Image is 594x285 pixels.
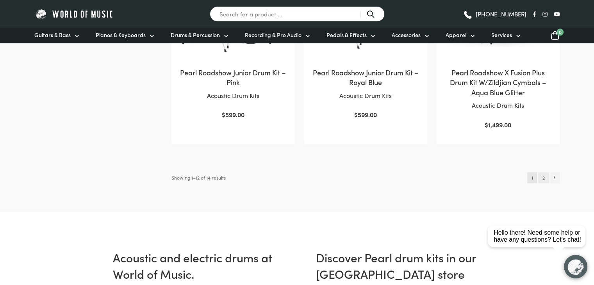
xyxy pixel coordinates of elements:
img: World of Music [34,8,114,20]
span: Apparel [446,31,466,39]
span: Pianos & Keyboards [96,31,146,39]
a: Page 2 [538,172,549,183]
h2: Pearl Roadshow X Fusion Plus Drum Kit W/Zildjian Cymbals – Aqua Blue Glitter [444,68,552,97]
p: Showing 1–12 of 14 results [171,172,226,183]
h2: Acoustic and electric drums at World of Music. [113,249,278,282]
a: → [550,172,560,183]
span: Recording & Pro Audio [245,31,301,39]
nav: Product Pagination [527,172,560,183]
span: Services [491,31,512,39]
span: [PHONE_NUMBER] [476,11,526,17]
span: Page 1 [527,172,537,183]
bdi: 599.00 [354,110,377,119]
span: Drums & Percussion [171,31,220,39]
iframe: Chat with our support team [481,199,594,285]
p: Acoustic Drum Kits [444,100,552,110]
h2: Pearl Roadshow Junior Drum Kit – Pink [179,68,287,87]
span: Accessories [392,31,421,39]
span: Guitars & Bass [34,31,71,39]
bdi: 599.00 [222,110,244,119]
span: $ [222,110,225,119]
span: 0 [557,28,564,36]
h2: Pearl Roadshow Junior Drum Kit – Royal Blue [312,68,419,87]
span: $ [354,110,358,119]
p: Acoustic Drum Kits [179,91,287,101]
span: $ [485,120,488,129]
a: [PHONE_NUMBER] [463,8,526,20]
p: Acoustic Drum Kits [312,91,419,101]
input: Search for a product ... [210,6,385,21]
bdi: 1,499.00 [485,120,511,129]
span: Pedals & Effects [326,31,367,39]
